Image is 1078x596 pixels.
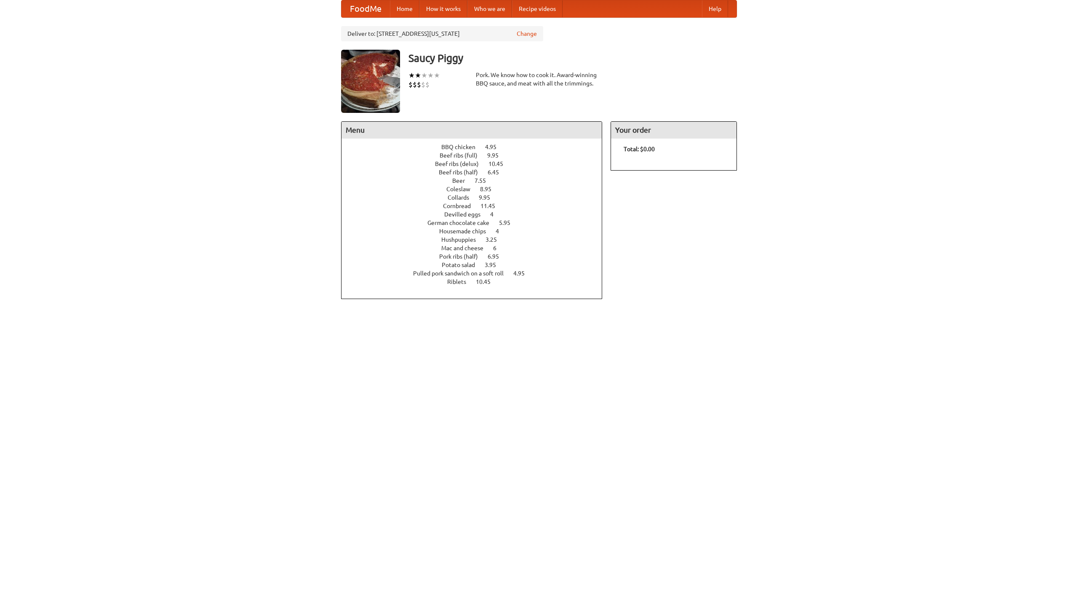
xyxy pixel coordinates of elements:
li: $ [413,80,417,89]
b: Total: $0.00 [624,146,655,152]
span: 7.55 [475,177,494,184]
span: 9.95 [479,194,499,201]
li: $ [425,80,430,89]
a: Coleslaw 8.95 [446,186,507,192]
a: Collards 9.95 [448,194,506,201]
span: Pork ribs (half) [439,253,486,260]
li: ★ [415,71,421,80]
div: Pork. We know how to cook it. Award-winning BBQ sauce, and meat with all the trimmings. [476,71,602,88]
a: Pork ribs (half) 6.95 [439,253,515,260]
span: Devilled eggs [444,211,489,218]
span: Beef ribs (delux) [435,160,487,167]
span: Housemade chips [439,228,494,235]
a: Cornbread 11.45 [443,203,511,209]
span: 4 [496,228,507,235]
span: 8.95 [480,186,500,192]
span: German chocolate cake [427,219,498,226]
a: Beer 7.55 [452,177,502,184]
a: Home [390,0,419,17]
span: Cornbread [443,203,479,209]
a: Devilled eggs 4 [444,211,509,218]
a: Mac and cheese 6 [441,245,512,251]
span: Riblets [447,278,475,285]
a: How it works [419,0,467,17]
span: Collards [448,194,478,201]
span: Beef ribs (full) [440,152,486,159]
a: BBQ chicken 4.95 [441,144,512,150]
span: 9.95 [487,152,507,159]
a: German chocolate cake 5.95 [427,219,526,226]
a: Who we are [467,0,512,17]
h4: Menu [342,122,602,139]
span: 10.45 [488,160,512,167]
span: 6.45 [488,169,507,176]
a: Change [517,29,537,38]
span: Potato salad [442,262,483,268]
span: Coleslaw [446,186,479,192]
a: Help [702,0,728,17]
span: Pulled pork sandwich on a soft roll [413,270,512,277]
span: 3.25 [486,236,505,243]
span: Beer [452,177,473,184]
span: Hushpuppies [441,236,484,243]
span: Mac and cheese [441,245,492,251]
a: FoodMe [342,0,390,17]
span: 10.45 [476,278,499,285]
h3: Saucy Piggy [408,50,737,67]
h4: Your order [611,122,736,139]
span: 11.45 [480,203,504,209]
li: $ [408,80,413,89]
span: 4.95 [485,144,505,150]
a: Recipe videos [512,0,563,17]
a: Beef ribs (delux) 10.45 [435,160,519,167]
span: 5.95 [499,219,519,226]
li: ★ [408,71,415,80]
span: BBQ chicken [441,144,484,150]
li: $ [417,80,421,89]
span: 3.95 [485,262,504,268]
a: Pulled pork sandwich on a soft roll 4.95 [413,270,540,277]
li: $ [421,80,425,89]
span: 6.95 [488,253,507,260]
li: ★ [434,71,440,80]
a: Potato salad 3.95 [442,262,512,268]
span: 6 [493,245,505,251]
a: Hushpuppies 3.25 [441,236,512,243]
a: Housemade chips 4 [439,228,515,235]
div: Deliver to: [STREET_ADDRESS][US_STATE] [341,26,543,41]
a: Beef ribs (half) 6.45 [439,169,515,176]
li: ★ [421,71,427,80]
a: Beef ribs (full) 9.95 [440,152,514,159]
span: Beef ribs (half) [439,169,486,176]
li: ★ [427,71,434,80]
span: 4.95 [513,270,533,277]
img: angular.jpg [341,50,400,113]
a: Riblets 10.45 [447,278,506,285]
span: 4 [490,211,502,218]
